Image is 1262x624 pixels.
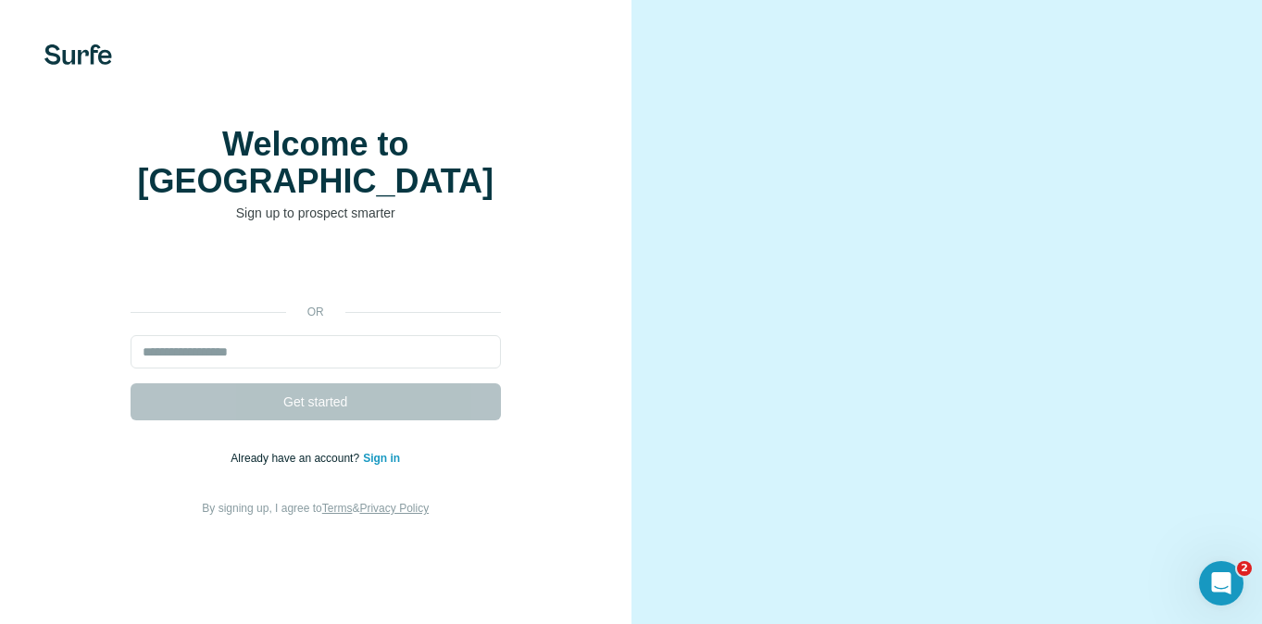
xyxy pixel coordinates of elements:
[1199,561,1243,605] iframe: Intercom live chat
[44,44,112,65] img: Surfe's logo
[322,502,353,515] a: Terms
[231,452,363,465] span: Already have an account?
[121,250,510,291] iframe: Bouton "Se connecter avec Google"
[1237,561,1252,576] span: 2
[131,204,501,222] p: Sign up to prospect smarter
[359,502,429,515] a: Privacy Policy
[131,126,501,200] h1: Welcome to [GEOGRAPHIC_DATA]
[202,502,429,515] span: By signing up, I agree to &
[363,452,400,465] a: Sign in
[286,304,345,320] p: or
